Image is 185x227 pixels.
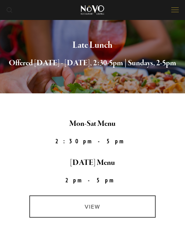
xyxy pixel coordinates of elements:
[4,4,15,16] a: Search
[80,5,105,15] img: Novo Restaurant &amp; Lounge
[169,5,181,15] button: Open navigation menu
[29,195,155,218] a: view
[6,156,179,169] h2: [DATE] Menu
[65,176,120,184] strong: 2pm-5pm
[55,137,130,145] strong: 2:30pm-5pm
[6,40,179,50] h1: Late Lunch
[6,57,179,69] h2: Offered [DATE] - [DATE], 2:30-5pm | Sundays, 2-5pm
[6,117,179,130] h2: Mon-Sat Menu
